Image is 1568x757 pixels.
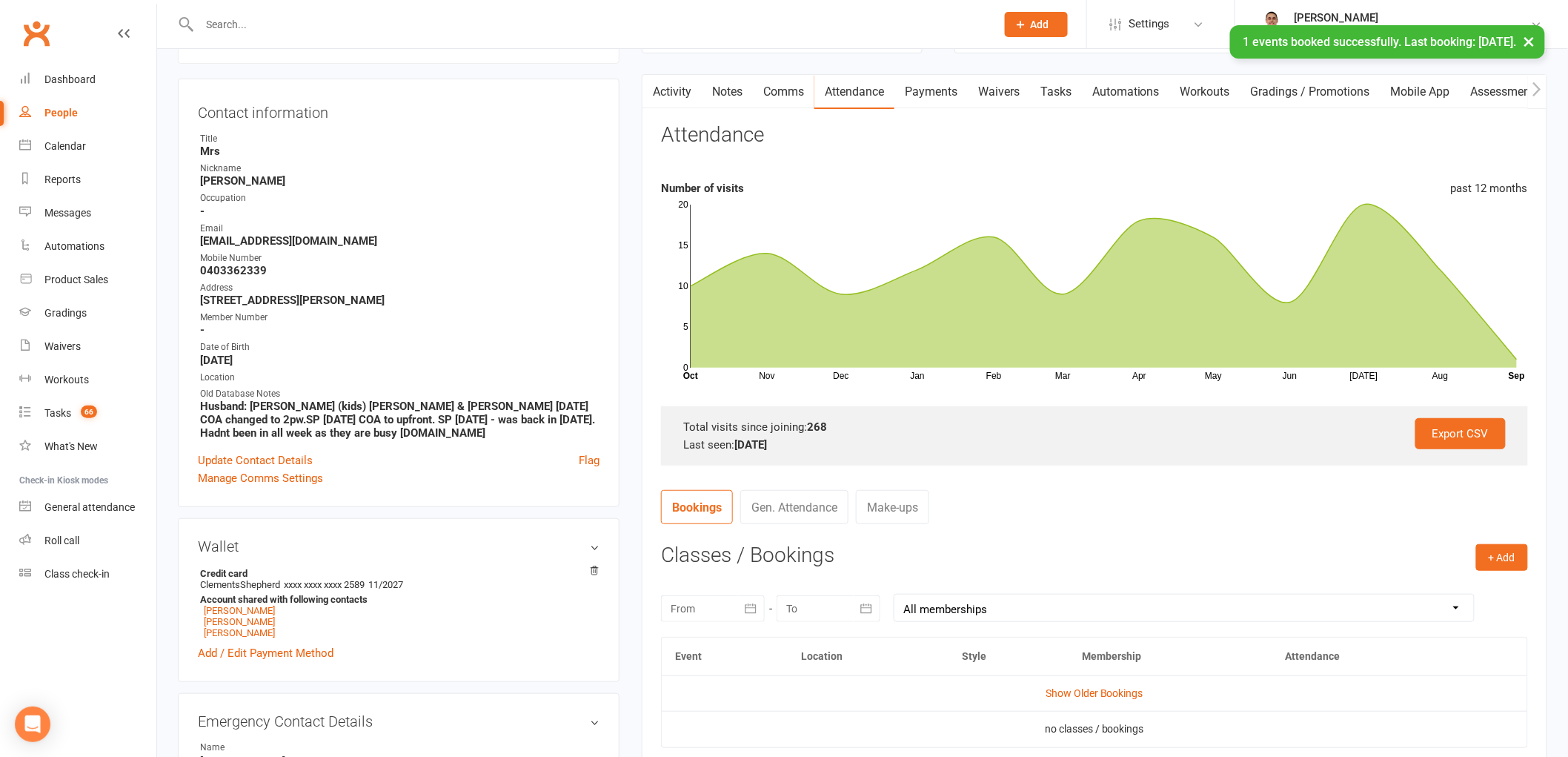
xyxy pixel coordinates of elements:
[15,707,50,742] div: Open Intercom Messenger
[968,75,1030,109] a: Waivers
[1129,7,1169,41] span: Settings
[200,222,599,236] div: Email
[1170,75,1240,109] a: Workouts
[44,240,104,252] div: Automations
[44,407,71,419] div: Tasks
[44,440,98,452] div: What's New
[19,63,156,96] a: Dashboard
[200,323,599,337] strong: -
[44,501,135,513] div: General attendance
[368,579,403,590] span: 11/2027
[19,524,156,558] a: Roll call
[44,73,96,85] div: Dashboard
[200,174,599,188] strong: [PERSON_NAME]
[198,452,313,469] a: Update Contact Details
[44,340,81,352] div: Waivers
[788,638,949,675] th: Location
[200,251,599,265] div: Mobile Number
[198,538,599,555] h3: Wallet
[44,173,81,185] div: Reports
[200,311,599,325] div: Member Number
[702,75,753,109] a: Notes
[200,568,592,579] strong: Credit card
[1272,638,1464,675] th: Attendance
[200,741,322,755] div: Name
[814,75,894,109] a: Attendance
[200,145,599,158] strong: Mrs
[753,75,814,109] a: Comms
[200,205,599,218] strong: -
[44,307,87,319] div: Gradings
[198,469,323,487] a: Manage Comms Settings
[1476,544,1528,571] button: + Add
[856,490,929,524] a: Make-ups
[19,491,156,524] a: General attendance kiosk mode
[661,544,1528,567] h3: Classes / Bookings
[200,340,599,354] div: Date of Birth
[661,124,764,147] h3: Attendance
[19,163,156,196] a: Reports
[19,196,156,230] a: Messages
[200,191,599,205] div: Occupation
[200,387,599,401] div: Old Database Notes
[195,14,986,35] input: Search...
[204,627,275,638] a: [PERSON_NAME]
[807,420,827,434] strong: 268
[204,616,275,627] a: [PERSON_NAME]
[662,638,788,675] th: Event
[19,263,156,297] a: Product Sales
[1069,638,1272,675] th: Membership
[1230,25,1545,59] div: 1 events booked successfully. Last booking: [DATE].
[200,132,599,146] div: Title
[683,436,1506,454] div: Last seen:
[1295,24,1531,38] div: [PERSON_NAME] Martial Arts and Fitness Academy
[19,397,156,430] a: Tasks 66
[1046,687,1143,699] a: Show Older Bookings
[284,579,365,590] span: xxxx xxxx xxxx 2589
[198,566,599,641] li: ClementsShepherd
[198,644,333,662] a: Add / Edit Payment Method
[661,490,733,524] a: Bookings
[1240,75,1381,109] a: Gradings / Promotions
[1516,25,1543,57] button: ×
[18,15,55,52] a: Clubworx
[200,264,599,277] strong: 0403362339
[683,418,1506,436] div: Total visits since joining:
[44,107,78,119] div: People
[204,605,275,616] a: [PERSON_NAME]
[949,638,1069,675] th: Style
[1451,179,1528,197] div: past 12 months
[662,711,1527,747] td: no classes / bookings
[579,452,599,469] a: Flag
[1031,19,1049,30] span: Add
[200,281,599,295] div: Address
[1295,11,1531,24] div: [PERSON_NAME]
[1030,75,1082,109] a: Tasks
[19,558,156,591] a: Class kiosk mode
[894,75,968,109] a: Payments
[740,490,848,524] a: Gen. Attendance
[19,330,156,363] a: Waivers
[19,230,156,263] a: Automations
[734,438,767,452] strong: [DATE]
[1381,75,1461,109] a: Mobile App
[19,96,156,130] a: People
[200,234,599,248] strong: [EMAIL_ADDRESS][DOMAIN_NAME]
[198,99,599,121] h3: Contact information
[19,130,156,163] a: Calendar
[200,354,599,367] strong: [DATE]
[44,140,86,152] div: Calendar
[44,374,89,386] div: Workouts
[44,207,91,219] div: Messages
[44,568,110,580] div: Class check-in
[198,713,599,730] h3: Emergency Contact Details
[200,162,599,176] div: Nickname
[44,535,79,546] div: Roll call
[200,400,599,440] strong: Husband: [PERSON_NAME] (kids) [PERSON_NAME] & [PERSON_NAME] [DATE] COA changed to 2pw.SP [DATE] C...
[81,406,97,418] span: 66
[200,371,599,385] div: Location
[19,363,156,397] a: Workouts
[1082,75,1170,109] a: Automations
[642,75,702,109] a: Activity
[1258,10,1287,39] img: thumb_image1729140307.png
